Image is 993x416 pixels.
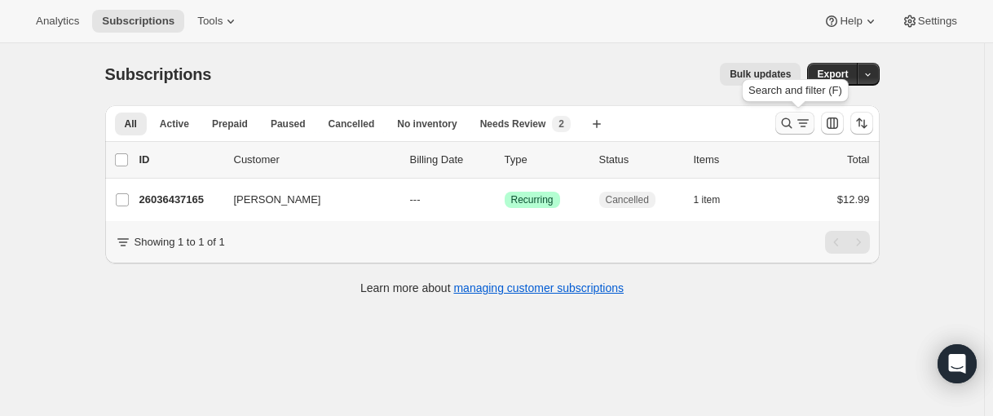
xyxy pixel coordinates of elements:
button: Search and filter results [775,112,814,135]
p: ID [139,152,221,168]
span: All [125,117,137,131]
span: Subscriptions [102,15,174,28]
button: [PERSON_NAME] [224,187,387,213]
button: Tools [188,10,249,33]
a: managing customer subscriptions [453,281,624,294]
button: Create new view [584,113,610,135]
span: Needs Review [480,117,546,131]
button: Customize table column order and visibility [821,112,844,135]
span: Cancelled [606,193,649,206]
p: Billing Date [410,152,492,168]
p: 26036437165 [139,192,221,208]
p: Customer [234,152,397,168]
span: [PERSON_NAME] [234,192,321,208]
span: 1 item [694,193,721,206]
div: 26036437165[PERSON_NAME]---SuccessRecurringCancelled1 item$12.99 [139,188,870,211]
span: Settings [918,15,957,28]
button: Analytics [26,10,89,33]
span: Analytics [36,15,79,28]
p: Learn more about [360,280,624,296]
button: Subscriptions [92,10,184,33]
button: 1 item [694,188,739,211]
button: Bulk updates [720,63,801,86]
div: Type [505,152,586,168]
button: Help [814,10,888,33]
span: Tools [197,15,223,28]
div: Items [694,152,775,168]
span: Export [817,68,848,81]
span: No inventory [397,117,457,131]
div: IDCustomerBilling DateTypeStatusItemsTotal [139,152,870,168]
span: Help [840,15,862,28]
nav: Pagination [825,231,870,254]
p: Status [599,152,681,168]
div: Open Intercom Messenger [938,344,977,383]
p: Total [847,152,869,168]
span: Active [160,117,189,131]
span: Subscriptions [105,65,212,83]
span: Cancelled [329,117,375,131]
span: Paused [271,117,306,131]
button: Settings [892,10,967,33]
span: $12.99 [837,193,870,206]
span: --- [410,193,421,206]
span: Bulk updates [730,68,791,81]
span: Prepaid [212,117,248,131]
span: 2 [558,117,564,131]
span: Recurring [511,193,554,206]
button: Export [807,63,858,86]
p: Showing 1 to 1 of 1 [135,234,225,250]
button: Sort the results [850,112,873,135]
